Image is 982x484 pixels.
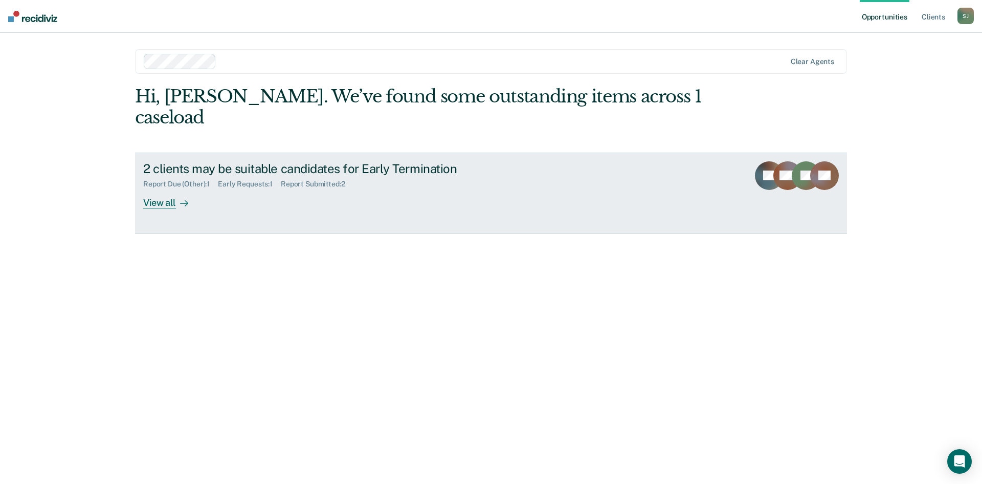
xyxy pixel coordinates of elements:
[957,8,974,24] button: SJ
[143,180,218,188] div: Report Due (Other) : 1
[135,86,705,128] div: Hi, [PERSON_NAME]. We’ve found some outstanding items across 1 caseload
[8,11,57,22] img: Recidiviz
[957,8,974,24] div: S J
[135,153,847,234] a: 2 clients may be suitable candidates for Early TerminationReport Due (Other):1Early Requests:1Rep...
[143,161,502,176] div: 2 clients may be suitable candidates for Early Termination
[218,180,281,188] div: Early Requests : 1
[143,188,200,208] div: View all
[947,449,972,474] div: Open Intercom Messenger
[281,180,353,188] div: Report Submitted : 2
[791,57,834,66] div: Clear agents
